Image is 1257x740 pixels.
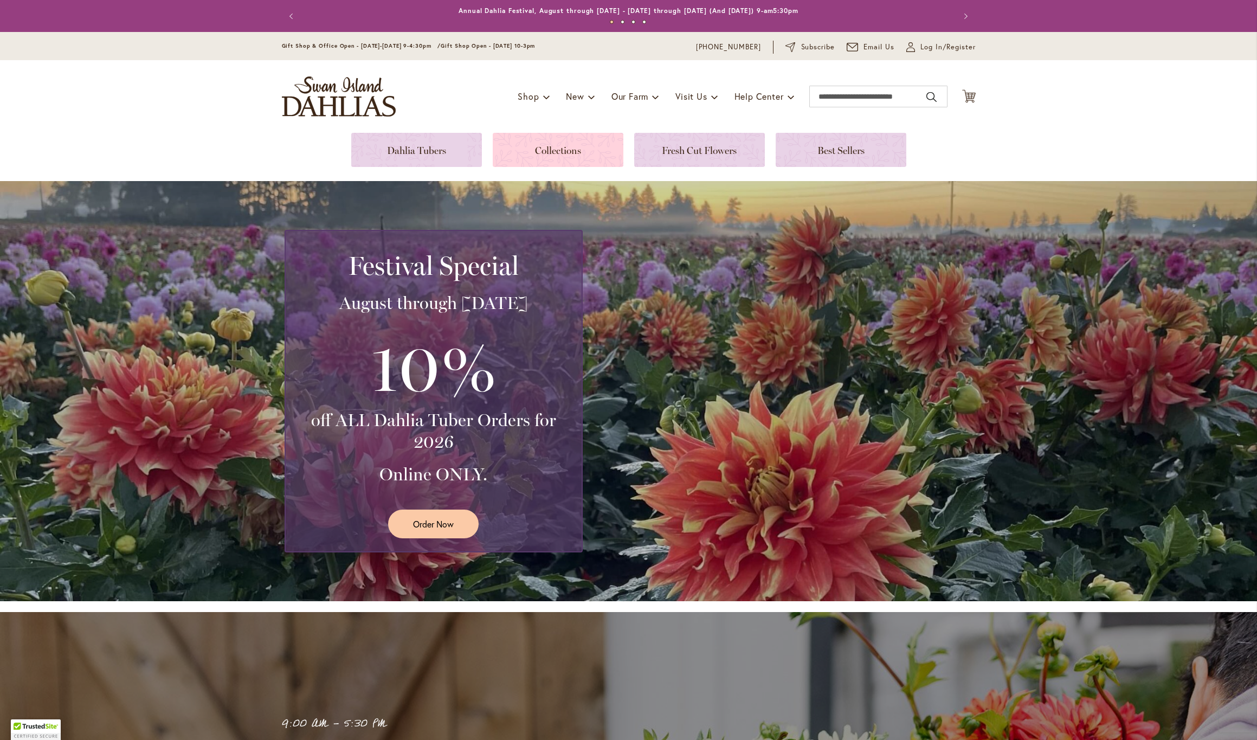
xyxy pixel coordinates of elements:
span: Help Center [734,91,784,102]
span: Gift Shop & Office Open - [DATE]-[DATE] 9-4:30pm / [282,42,441,49]
span: Log In/Register [920,42,976,53]
h2: Festival Special [299,250,569,281]
h3: August through [DATE] [299,292,569,314]
p: 9:00 AM - 5:30 PM [282,715,580,733]
a: Annual Dahlia Festival, August through [DATE] - [DATE] through [DATE] (And [DATE]) 9-am5:30pm [459,7,798,15]
a: Log In/Register [906,42,976,53]
button: Previous [282,5,304,27]
span: Shop [518,91,539,102]
a: Email Us [847,42,894,53]
h3: 10% [299,325,569,409]
a: store logo [282,76,396,117]
span: Visit Us [675,91,707,102]
h3: Online ONLY. [299,464,569,485]
span: New [566,91,584,102]
button: Next [954,5,976,27]
h3: off ALL Dahlia Tuber Orders for 2026 [299,409,569,453]
span: Our Farm [611,91,648,102]
button: 2 of 4 [621,20,624,24]
span: Email Us [863,42,894,53]
a: [PHONE_NUMBER] [696,42,762,53]
span: Gift Shop Open - [DATE] 10-3pm [441,42,535,49]
a: Subscribe [785,42,835,53]
a: Order Now [388,510,479,538]
span: Subscribe [801,42,835,53]
button: 1 of 4 [610,20,614,24]
span: Order Now [413,518,454,530]
button: 3 of 4 [631,20,635,24]
button: 4 of 4 [642,20,646,24]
